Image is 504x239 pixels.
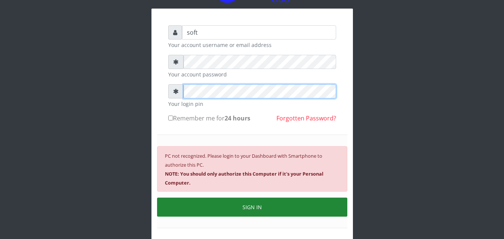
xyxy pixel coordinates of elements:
[165,170,323,186] b: NOTE: You should only authorize this Computer if it's your Personal Computer.
[168,114,250,123] label: Remember me for
[276,114,336,122] a: Forgotten Password?
[168,70,336,78] small: Your account password
[225,114,250,122] b: 24 hours
[168,116,173,120] input: Remember me for24 hours
[182,25,336,40] input: Username or email address
[165,152,323,186] small: PC not recognized. Please login to your Dashboard with Smartphone to authorize this PC.
[168,41,336,49] small: Your account username or email address
[168,100,336,108] small: Your login pin
[157,198,347,217] button: SIGN IN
